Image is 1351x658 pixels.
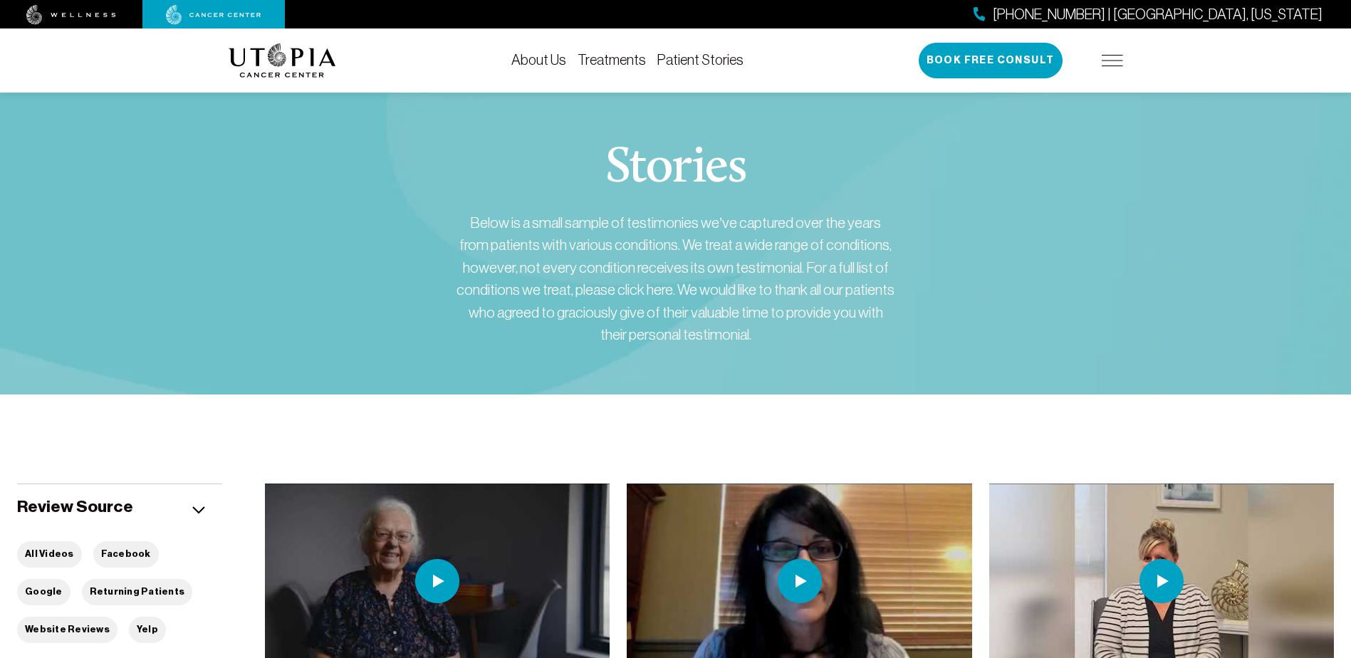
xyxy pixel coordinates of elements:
h5: Review Source [17,496,133,518]
img: play icon [778,559,822,603]
button: All Videos [17,541,82,568]
img: logo [229,43,336,78]
span: [PHONE_NUMBER] | [GEOGRAPHIC_DATA], [US_STATE] [993,4,1323,25]
div: Below is a small sample of testimonies we’ve captured over the years from patients with various c... [455,211,897,346]
a: [PHONE_NUMBER] | [GEOGRAPHIC_DATA], [US_STATE] [974,4,1323,25]
img: play icon [415,559,459,603]
button: Website Reviews [17,617,118,643]
img: wellness [26,5,116,25]
img: cancer center [166,5,261,25]
img: icon [192,506,205,514]
img: icon-hamburger [1102,55,1123,66]
a: Treatments [578,52,646,68]
a: About Us [511,52,566,68]
button: Book Free Consult [919,43,1063,78]
button: Google [17,579,71,605]
button: Facebook [93,541,159,568]
a: Patient Stories [657,52,744,68]
button: Returning Patients [82,579,193,605]
button: Yelp [129,617,166,643]
h1: Stories [605,143,746,194]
